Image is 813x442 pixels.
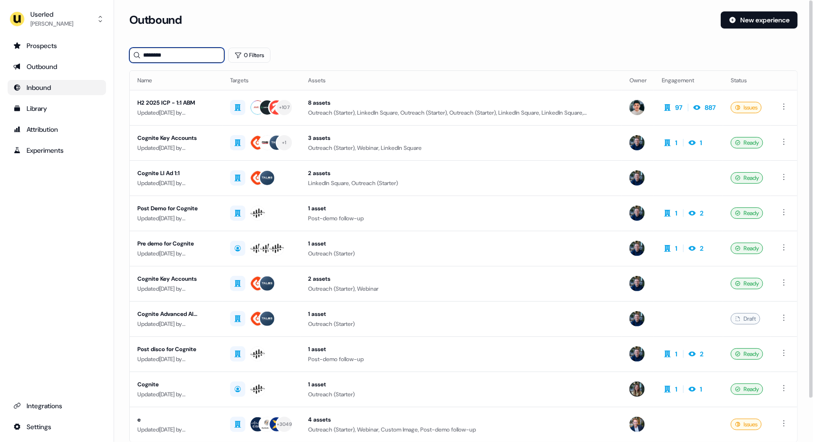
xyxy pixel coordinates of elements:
[308,284,614,294] div: Outreach (Starter), Webinar
[629,241,645,256] img: James
[137,309,215,319] div: Cognite Advanced AI Example
[675,384,677,394] div: 1
[308,108,614,118] div: Outreach (Starter), LinkedIn Square, Outreach (Starter), Outreach (Starter), LinkedIn Square, Lin...
[675,138,677,147] div: 1
[308,319,614,329] div: Outreach (Starter)
[308,274,614,284] div: 2 assets
[622,71,654,90] th: Owner
[731,137,763,148] div: Ready
[308,98,614,108] div: 8 assets
[308,425,614,434] div: Outreach (Starter), Webinar, Custom Image, Post-demo follow-up
[308,178,614,188] div: LinkedIn Square, Outreach (Starter)
[30,10,73,19] div: Userled
[721,11,798,29] button: New experience
[700,349,704,359] div: 2
[13,104,100,113] div: Library
[700,208,704,218] div: 2
[731,243,763,254] div: Ready
[129,13,182,27] h3: Outbound
[8,59,106,74] a: Go to outbound experience
[13,62,100,71] div: Outbound
[629,206,645,221] img: James
[30,19,73,29] div: [PERSON_NAME]
[300,71,622,90] th: Assets
[282,138,287,147] div: + 1
[700,138,702,147] div: 1
[8,143,106,158] a: Go to experiments
[308,415,614,424] div: 4 assets
[137,319,215,329] div: Updated [DATE] by [PERSON_NAME]
[700,244,704,253] div: 2
[731,172,763,184] div: Ready
[308,133,614,143] div: 3 assets
[675,208,677,218] div: 1
[308,204,614,213] div: 1 asset
[8,419,106,434] a: Go to integrations
[731,207,763,219] div: Ready
[8,38,106,53] a: Go to prospects
[654,71,723,90] th: Engagement
[137,284,215,294] div: Updated [DATE] by [PERSON_NAME]
[130,71,223,90] th: Name
[731,419,762,430] div: Issues
[308,380,614,389] div: 1 asset
[308,249,614,258] div: Outreach (Starter)
[137,425,215,434] div: Updated [DATE] by [PERSON_NAME]
[137,204,215,213] div: Post Demo for Cognite
[137,133,215,143] div: Cognite Key Accounts
[629,311,645,326] img: James
[308,390,614,399] div: Outreach (Starter)
[137,249,215,258] div: Updated [DATE] by [PERSON_NAME]
[13,146,100,155] div: Experiments
[137,274,215,284] div: Cognite Key Accounts
[8,101,106,116] a: Go to templates
[137,380,215,389] div: Cognite
[137,108,215,118] div: Updated [DATE] by [PERSON_NAME]
[675,103,682,112] div: 97
[308,168,614,178] div: 2 assets
[731,383,763,395] div: Ready
[675,349,677,359] div: 1
[731,278,763,289] div: Ready
[308,143,614,153] div: Outreach (Starter), Webinar, LinkedIn Square
[223,71,300,90] th: Targets
[723,71,771,90] th: Status
[629,346,645,362] img: James
[137,390,215,399] div: Updated [DATE] by [PERSON_NAME]
[308,344,614,354] div: 1 asset
[629,135,645,150] img: James
[13,125,100,134] div: Attribution
[8,80,106,95] a: Go to Inbound
[629,100,645,115] img: Vincent
[13,41,100,50] div: Prospects
[137,168,215,178] div: Cognite LI Ad 1:1
[629,170,645,186] img: James
[277,420,292,429] div: + 3049
[137,344,215,354] div: Post disco for Cognite
[8,122,106,137] a: Go to attribution
[137,354,215,364] div: Updated [DATE] by [PERSON_NAME]
[13,422,100,432] div: Settings
[8,8,106,30] button: Userled[PERSON_NAME]
[731,102,762,113] div: Issues
[137,178,215,188] div: Updated [DATE] by [PERSON_NAME]
[675,244,677,253] div: 1
[8,398,106,413] a: Go to integrations
[279,103,290,112] div: + 107
[13,83,100,92] div: Inbound
[137,98,215,108] div: H2 2025 ICP - 1:1 ABM
[308,239,614,248] div: 1 asset
[731,313,760,324] div: Draft
[228,48,271,63] button: 0 Filters
[137,415,215,424] div: e
[705,103,716,112] div: 887
[308,309,614,319] div: 1 asset
[137,143,215,153] div: Updated [DATE] by [PERSON_NAME]
[137,214,215,223] div: Updated [DATE] by [PERSON_NAME]
[137,239,215,248] div: Pre demo for Cognite
[13,401,100,411] div: Integrations
[308,354,614,364] div: Post-demo follow-up
[629,276,645,291] img: James
[629,417,645,432] img: Yann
